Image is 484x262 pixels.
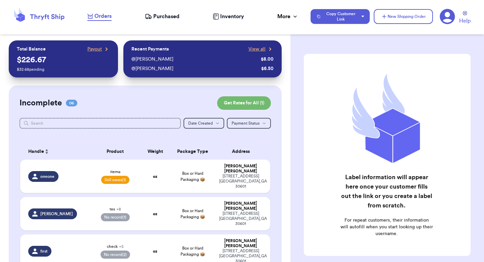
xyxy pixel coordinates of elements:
div: $ 6.50 [261,65,274,72]
a: Inventory [213,12,244,21]
strong: oz [153,212,157,216]
button: Get Rates for All (1) [217,96,271,110]
button: Payment Status [227,118,271,129]
span: + 5 [119,244,124,249]
p: $ 32.68 pending [17,67,110,72]
h2: Incomplete [19,98,62,108]
a: Purchased [145,12,179,21]
span: Handle [28,148,44,155]
strong: oz [153,249,157,253]
a: Orders [87,12,112,21]
span: Box or Hard Packaging 📦 [180,209,205,219]
span: 06 [66,100,77,106]
span: Payout [87,46,102,53]
span: Date Created [188,121,213,125]
span: No record (1) [101,213,130,221]
p: For repeat customers, their information will autofill when you start looking up their username. [340,217,433,237]
span: oneone [40,174,54,179]
div: $ 8.00 [261,56,274,63]
span: [PERSON_NAME] [40,211,73,217]
button: Sort ascending [44,148,49,156]
div: [PERSON_NAME] [PERSON_NAME] [219,238,262,249]
span: Still owes (1) [101,176,129,184]
span: itema [110,169,120,174]
span: first [40,249,47,254]
p: Total Balance [17,46,46,53]
span: + 8 [116,207,121,211]
button: New Shipping Order [374,9,433,24]
div: More [277,12,298,21]
th: Product [90,143,140,160]
span: View all [248,46,266,53]
div: [PERSON_NAME] [PERSON_NAME] [219,164,262,174]
span: Help [459,17,471,25]
span: Payment Status [232,121,259,125]
span: No record (2) [100,251,130,259]
span: Purchased [153,12,179,21]
p: Recent Payments [131,46,169,53]
button: Date Created [184,118,224,129]
input: Search [19,118,181,129]
div: [PERSON_NAME] [PERSON_NAME] [219,201,262,211]
div: [STREET_ADDRESS] [GEOGRAPHIC_DATA] , GA 30601 [219,211,262,226]
div: [STREET_ADDRESS] [GEOGRAPHIC_DATA] , GA 30601 [219,174,262,189]
a: View all [248,46,274,53]
span: Box or Hard Packaging 📦 [180,246,205,256]
span: Orders [94,12,112,20]
button: Copy Customer Link [311,9,370,24]
div: @ [PERSON_NAME] [131,65,258,72]
p: $ 226.67 [17,55,110,65]
strong: oz [153,174,157,178]
th: Address [215,143,270,160]
h2: Label information will appear here once your customer fills out the link or you create a label fr... [340,172,433,210]
span: check [107,244,124,249]
th: Package Type [170,143,215,160]
span: tes [110,206,121,212]
span: Box or Hard Packaging 📦 [180,171,205,182]
a: Payout [87,46,110,53]
th: Weight [140,143,170,160]
div: @ [PERSON_NAME] [131,56,258,63]
span: Inventory [220,12,244,21]
a: Help [459,11,471,25]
